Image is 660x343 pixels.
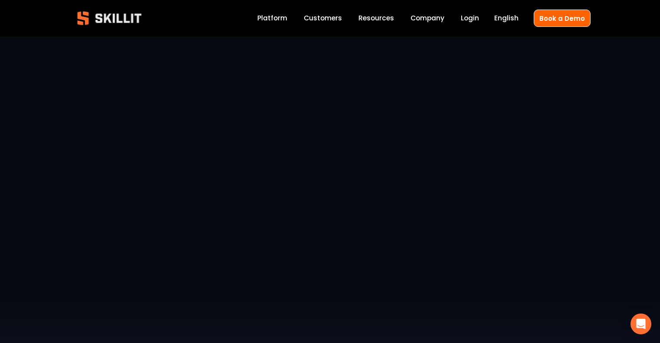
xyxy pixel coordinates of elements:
[304,13,342,24] a: Customers
[410,13,444,24] a: Company
[461,13,479,24] a: Login
[358,13,394,24] a: folder dropdown
[257,13,287,24] a: Platform
[534,10,591,26] a: Book a Demo
[70,5,149,31] img: Skillit
[494,13,519,23] span: English
[494,13,519,24] div: language picker
[358,13,394,23] span: Resources
[630,314,651,334] div: Open Intercom Messenger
